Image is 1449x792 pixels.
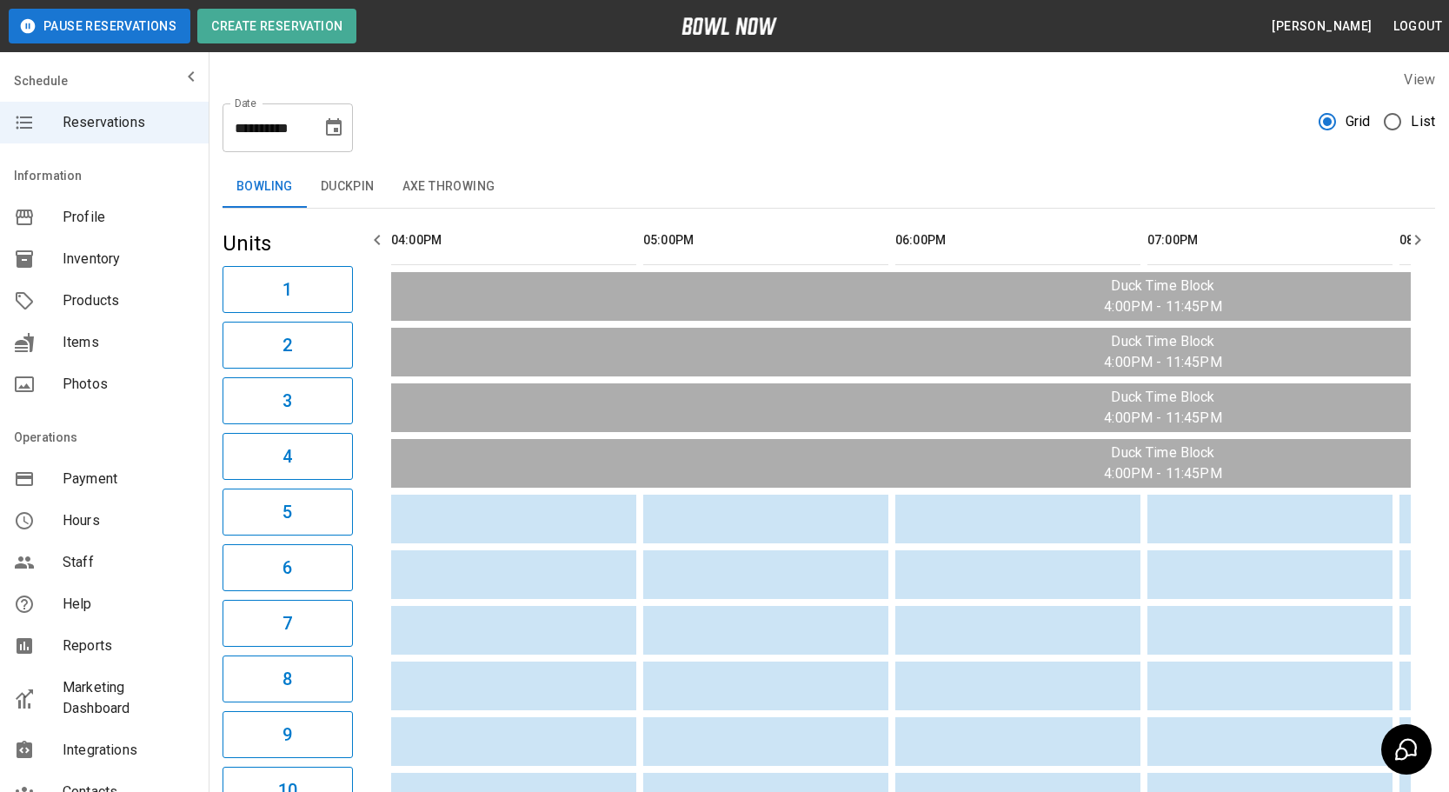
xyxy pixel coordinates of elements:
[63,249,195,270] span: Inventory
[63,594,195,615] span: Help
[282,609,292,637] h6: 7
[282,443,292,470] h6: 4
[895,216,1140,265] th: 06:00PM
[63,207,195,228] span: Profile
[223,166,307,208] button: Bowling
[282,665,292,693] h6: 8
[1404,71,1435,88] label: View
[63,290,195,311] span: Products
[1147,216,1393,265] th: 07:00PM
[63,740,195,761] span: Integrations
[223,544,353,591] button: 6
[681,17,777,35] img: logo
[63,112,195,133] span: Reservations
[282,331,292,359] h6: 2
[1265,10,1379,43] button: [PERSON_NAME]
[223,489,353,536] button: 5
[223,166,1435,208] div: inventory tabs
[63,510,195,531] span: Hours
[197,9,356,43] button: Create Reservation
[63,469,195,489] span: Payment
[223,230,353,257] h5: Units
[223,266,353,313] button: 1
[63,636,195,656] span: Reports
[63,552,195,573] span: Staff
[63,374,195,395] span: Photos
[223,322,353,369] button: 2
[282,276,292,303] h6: 1
[9,9,190,43] button: Pause Reservations
[307,166,389,208] button: Duckpin
[223,600,353,647] button: 7
[223,433,353,480] button: 4
[63,677,195,719] span: Marketing Dashboard
[282,387,292,415] h6: 3
[1346,111,1371,132] span: Grid
[223,711,353,758] button: 9
[316,110,351,145] button: Choose date, selected date is Aug 14, 2025
[391,216,636,265] th: 04:00PM
[1411,111,1435,132] span: List
[282,554,292,582] h6: 6
[282,498,292,526] h6: 5
[223,656,353,702] button: 8
[63,332,195,353] span: Items
[389,166,509,208] button: Axe Throwing
[1386,10,1449,43] button: Logout
[282,721,292,749] h6: 9
[223,377,353,424] button: 3
[643,216,888,265] th: 05:00PM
